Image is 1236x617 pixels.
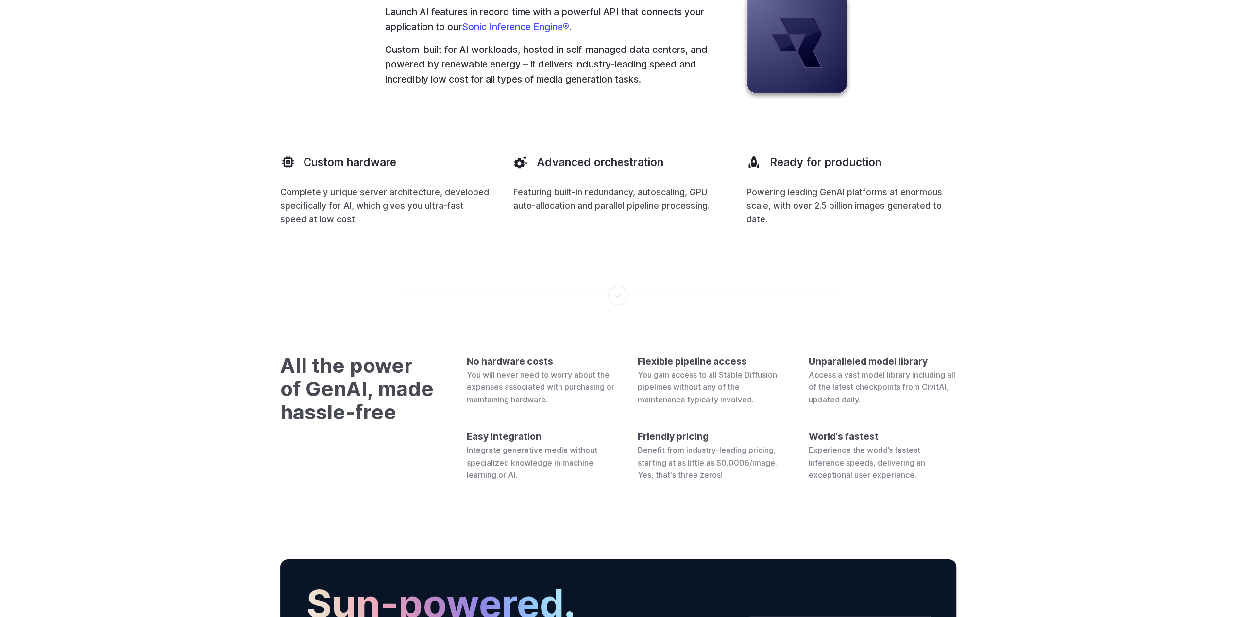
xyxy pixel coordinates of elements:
[462,21,569,33] a: Sonic Inference Engine®
[808,370,955,404] span: Access a vast model library including all of the latest checkpoints from CivitAI, updated daily.
[746,185,956,226] p: Powering leading GenAI platforms at enormous scale, with over 2.5 billion images generated to date.
[467,354,614,369] h4: No hardware costs
[304,154,396,170] h3: Custom hardware
[467,429,614,444] h4: Easy integration
[385,42,711,87] p: Custom-built for AI workloads, hosted in self-managed data centers, and powered by renewable ener...
[536,154,663,170] h3: Advanced orchestration
[513,185,723,213] p: Featuring built-in redundancy, autoscaling, GPU auto-allocation and parallel pipeline processing.
[637,445,777,480] span: Benefit from industry-leading pricing, starting at as little as $0.0006/image. Yes, that's three ...
[808,429,956,444] h4: World's fastest
[637,354,785,369] h4: Flexible pipeline access
[808,445,925,480] span: Experience the world’s fastest inference speeds, delivering an exceptional user experience.
[280,185,490,226] p: Completely unique server architecture, developed specifically for AI, which gives you ultra-fast ...
[637,370,777,404] span: You gain access to all Stable Diffusion pipelines without any of the maintenance typically involved.
[385,4,711,34] p: Launch AI features in record time with a powerful API that connects your application to our .
[467,370,614,404] span: You will never need to worry about the expenses associated with purchasing or maintaining hardware.
[280,354,436,482] h3: All the power of GenAI, made hassle-free
[769,154,881,170] h3: Ready for production
[467,445,597,480] span: Integrate generative media without specialized knowledge in machine learning or AI.
[808,354,956,369] h4: Unparalleled model library
[637,429,785,444] h4: Friendly pricing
